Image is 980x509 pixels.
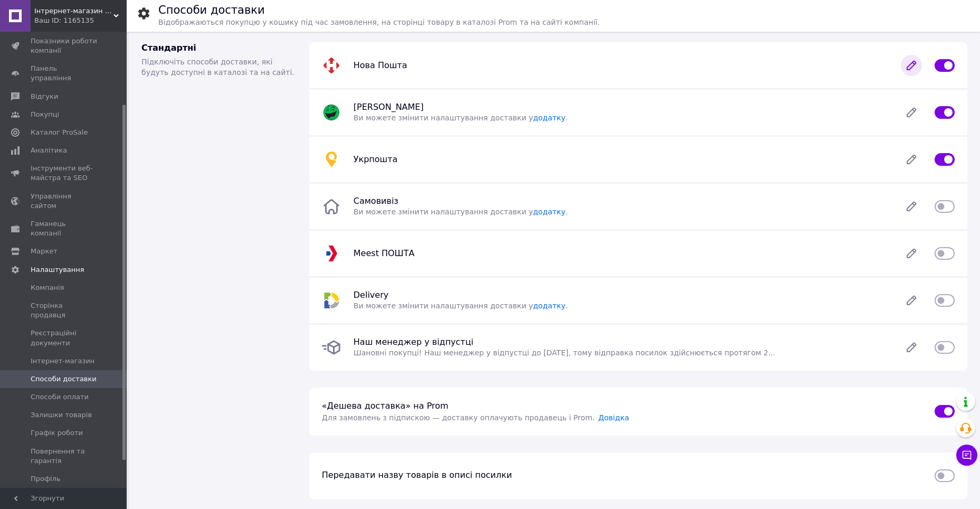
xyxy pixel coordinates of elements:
span: Відгуки [31,92,58,101]
span: Повернення та гарантія [31,447,98,466]
span: Графік роботи [31,428,83,438]
span: Стандартні [141,43,196,53]
span: Підключіть способи доставки, які будуть доступні в каталозі та на сайті. [141,58,294,77]
span: Реєстраційні документи [31,328,98,347]
span: Ви можете змінити налаштування доставки у . [354,301,568,310]
div: Ваш ID: 1165135 [34,16,127,25]
span: Маркет [31,247,58,256]
span: Інтрернет-магазин "Лікарські трави і бджолопродукти" [34,6,113,16]
span: Інструменти веб-майстра та SEO [31,164,98,183]
span: Налаштування [31,265,84,275]
span: Панель управління [31,64,98,83]
span: Укрпошта [354,154,398,164]
h1: Способи доставки [158,4,265,16]
span: Управління сайтом [31,192,98,211]
span: Delivery [354,290,388,300]
span: Передавати назву товарів в описі посилки [322,470,512,480]
a: додатку [533,208,565,216]
span: Наш менеджер у відпустці [354,337,473,347]
span: Способи доставки [31,374,97,384]
span: Залишки товарів [31,410,92,420]
span: Аналітика [31,146,67,155]
button: Чат з покупцем [956,445,977,466]
span: Самовивіз [354,196,398,206]
span: Шановні покупці! Наш менеджер у відпустці до [DATE], тому відправка посилок здійснюється протягом... [354,348,775,357]
span: Покупці [31,110,59,119]
span: «Дешева доставка» на Prom [322,401,449,411]
span: Способи оплати [31,392,89,402]
span: Показники роботи компанії [31,36,98,55]
span: Meest ПОШТА [354,248,415,258]
a: додатку [533,114,565,122]
span: [PERSON_NAME] [354,102,424,112]
span: Ви можете змінити налаштування доставки у . [354,208,568,216]
span: Гаманець компанії [31,219,98,238]
span: Нова Пошта [354,60,407,70]
span: Компанія [31,283,64,293]
span: Інтернет-магазин [31,356,94,366]
span: Відображаються покупцю у кошику під час замовлення, на сторінці товару в каталозі Prom та на сайт... [158,18,600,26]
a: Довідка [598,413,629,422]
span: Каталог ProSale [31,128,88,137]
a: додатку [533,301,565,310]
span: Сторінка продавця [31,301,98,320]
span: Для замовлень з підпискою — доставку оплачують продавець і Prom . [322,413,595,422]
span: Профіль [31,474,61,484]
span: Ви можете змінити налаштування доставки у . [354,114,568,122]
